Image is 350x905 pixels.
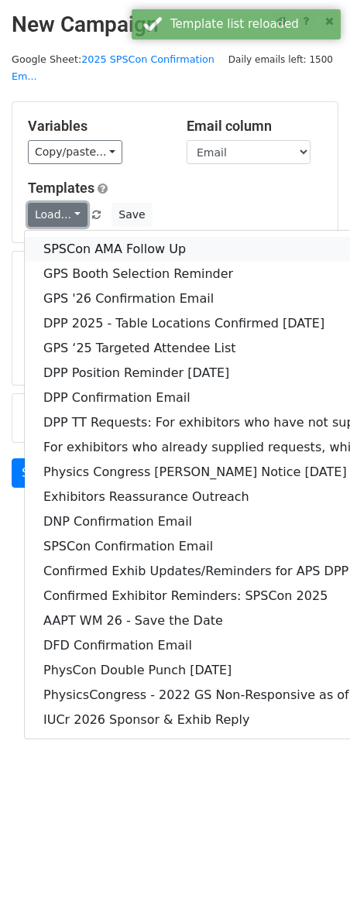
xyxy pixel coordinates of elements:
[28,118,163,135] h5: Variables
[28,180,94,196] a: Templates
[12,458,63,488] a: Send
[12,53,214,83] a: 2025 SPSCon Confirmation Em...
[112,203,152,227] button: Save
[28,140,122,164] a: Copy/paste...
[223,51,338,68] span: Daily emails left: 1500
[12,12,338,38] h2: New Campaign
[187,118,322,135] h5: Email column
[273,831,350,905] iframe: Chat Widget
[28,203,87,227] a: Load...
[12,53,214,83] small: Google Sheet:
[223,53,338,65] a: Daily emails left: 1500
[170,15,335,33] div: Template list reloaded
